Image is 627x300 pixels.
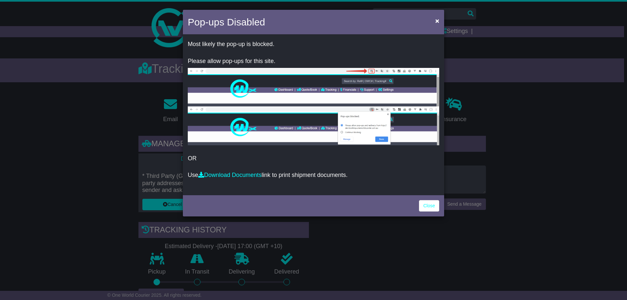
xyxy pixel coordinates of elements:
img: allow-popup-1.png [188,68,439,106]
p: Use link to print shipment documents. [188,172,439,179]
a: Close [419,200,439,212]
p: Please allow pop-ups for this site. [188,58,439,65]
button: Close [432,14,442,27]
span: × [435,17,439,24]
div: OR [183,36,444,194]
p: Most likely the pop-up is blocked. [188,41,439,48]
img: allow-popup-2.png [188,106,439,145]
a: Download Documents [198,172,262,178]
h4: Pop-ups Disabled [188,15,265,29]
